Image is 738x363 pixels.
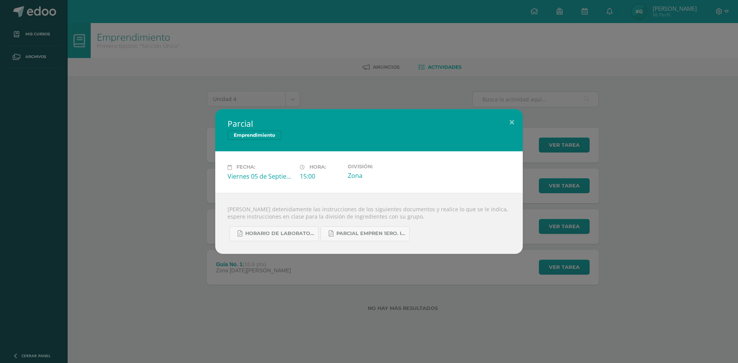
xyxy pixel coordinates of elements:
h2: Parcial [228,118,510,129]
span: HORARIO DE LABORATORIO IV 2025.pdf [245,230,314,237]
span: PARCIAL EMPREN 1ERO. IV BIM.docx.pdf [336,230,406,237]
button: Close (Esc) [501,109,523,135]
div: 15:00 [300,172,342,181]
div: Viernes 05 de Septiembre [228,172,294,181]
span: Fecha: [236,164,255,170]
a: PARCIAL EMPREN 1ERO. IV BIM.docx.pdf [321,226,410,241]
div: [PERSON_NAME] detenidamente las instrucciones de los siguientes documentos y realice lo que se le... [215,193,523,254]
span: Emprendimiento [228,131,281,140]
label: División: [348,164,414,169]
a: HORARIO DE LABORATORIO IV 2025.pdf [229,226,319,241]
span: Hora: [309,164,326,170]
div: Zona [348,171,414,180]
